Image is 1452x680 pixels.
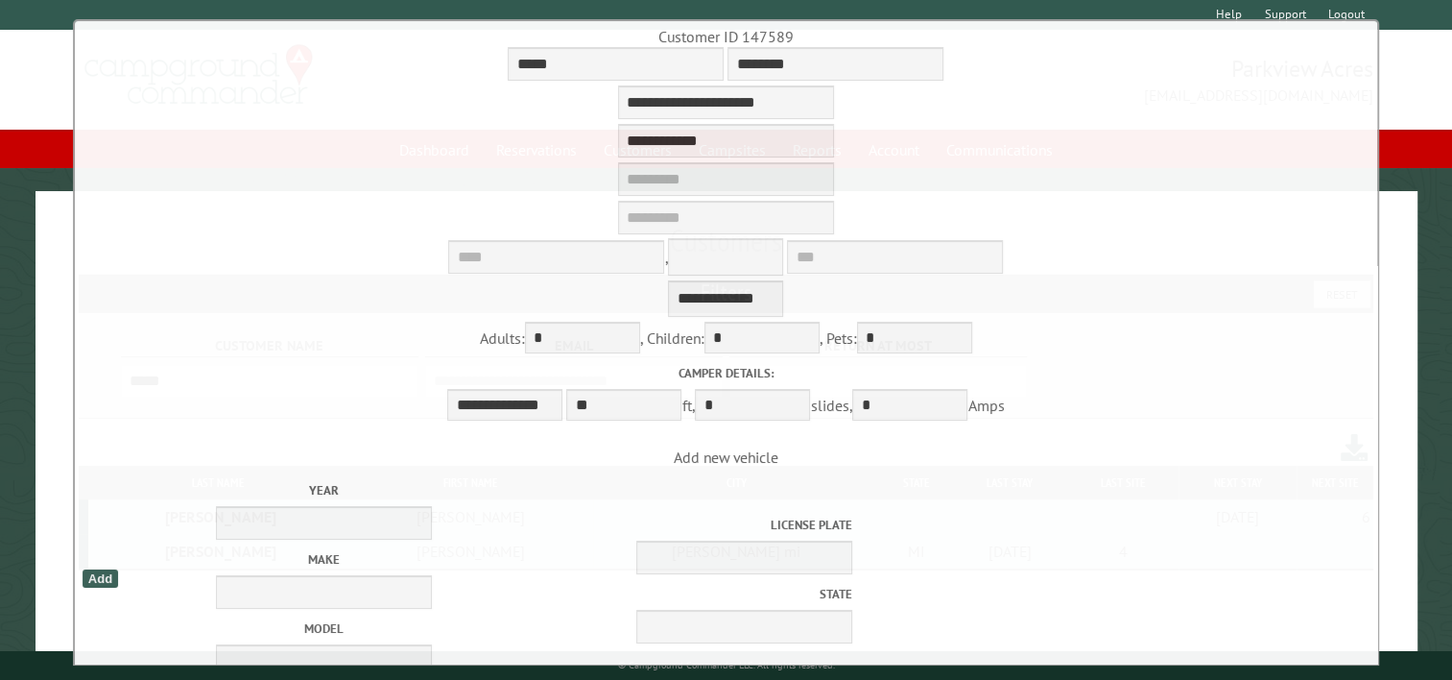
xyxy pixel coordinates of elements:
label: License Plate [504,516,852,534]
label: Camper details: [80,364,1373,382]
small: © Campground Commander LLC. All rights reserved. [618,659,835,671]
label: Make [150,550,498,569]
label: Model [150,619,498,638]
div: Customer ID 147589 [80,26,1373,47]
div: ft, slides, Amps [80,364,1373,425]
div: , [80,162,1373,322]
label: Year [150,481,498,499]
div: Add [83,570,118,588]
div: Adults: , Children: , Pets: [80,322,1373,358]
label: State [504,585,852,603]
